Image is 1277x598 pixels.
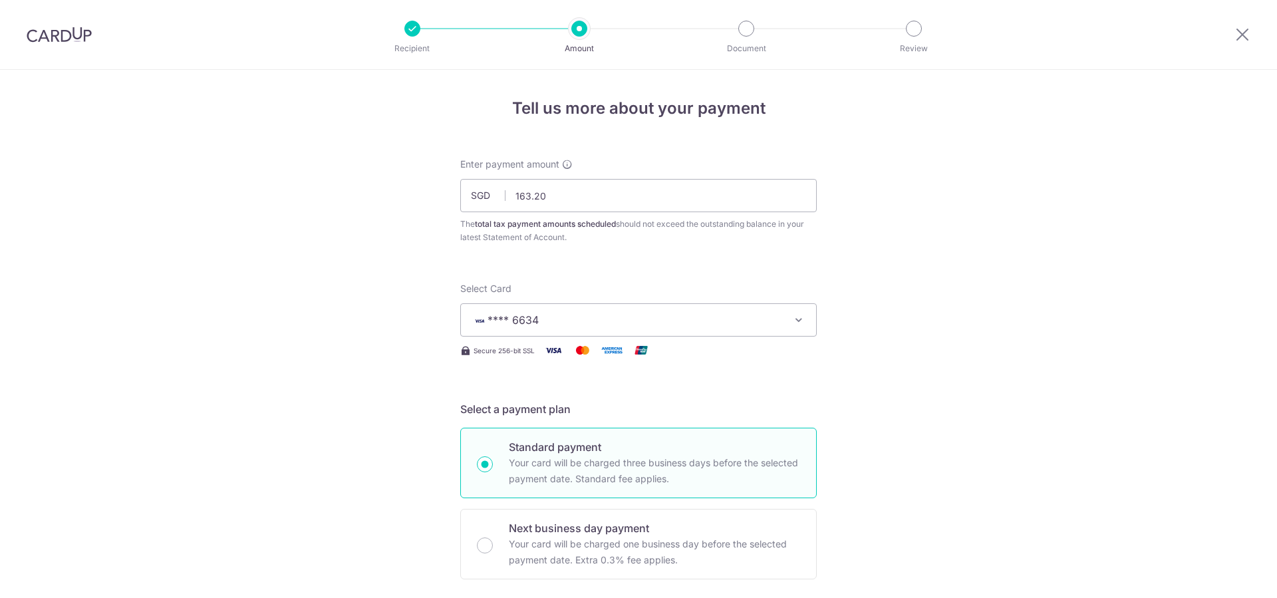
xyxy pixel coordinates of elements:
span: Enter payment amount [460,158,559,171]
p: Your card will be charged one business day before the selected payment date. Extra 0.3% fee applies. [509,536,800,568]
img: Mastercard [569,342,596,359]
p: Amount [530,42,629,55]
img: Visa [540,342,567,359]
p: Standard payment [509,439,800,455]
p: Next business day payment [509,520,800,536]
p: Document [697,42,795,55]
input: 0.00 [460,179,817,212]
span: translation missing: en.payables.payment_networks.credit_card.summary.labels.select_card [460,283,511,294]
span: Secure 256-bit SSL [474,345,535,356]
h5: Select a payment plan [460,401,817,417]
span: SGD [471,189,505,202]
div: The should not exceed the outstanding balance in your latest Statement of Account. [460,218,817,244]
img: CardUp [27,27,92,43]
b: total tax payment amounts scheduled [475,219,616,229]
img: Union Pay [628,342,654,359]
p: Recipient [363,42,462,55]
img: American Express [599,342,625,359]
h4: Tell us more about your payment [460,96,817,120]
img: VISA [472,316,488,325]
p: Review [865,42,963,55]
p: Your card will be charged three business days before the selected payment date. Standard fee appl... [509,455,800,487]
